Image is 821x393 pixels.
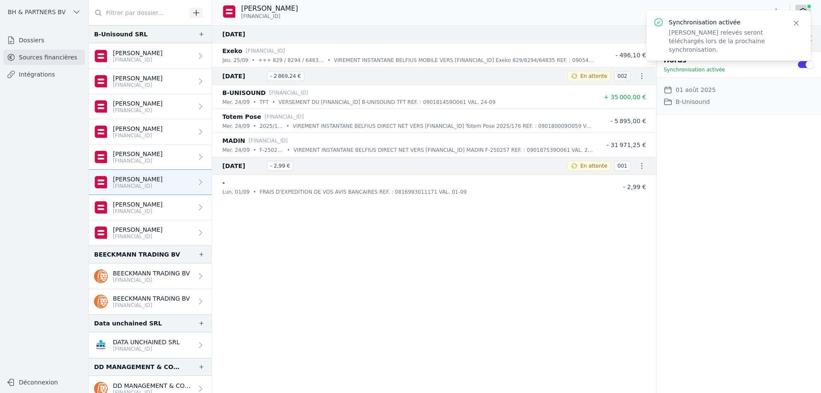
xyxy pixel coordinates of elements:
p: DD MANAGEMENT & CONSULTING SRL [113,381,193,390]
p: lun. 01/09 [222,188,250,196]
p: [FINANCIAL_ID] [113,233,162,240]
img: belfius-1.png [94,226,108,239]
p: [PERSON_NAME] [113,74,162,83]
a: [PERSON_NAME] [FINANCIAL_ID] [89,119,212,145]
span: [DATE] [222,71,263,81]
p: F-250257 [260,146,284,154]
span: 001 [614,161,631,171]
img: belfius-1.png [94,125,108,139]
span: - 5 895,00 € [610,118,646,124]
p: [PERSON_NAME] [113,150,162,158]
span: En attente [580,163,607,169]
div: Data unchained SRL [94,318,162,328]
p: - [222,177,225,188]
img: belfius-1.png [94,74,108,88]
p: [PERSON_NAME] [113,99,162,108]
span: [DATE] [222,29,263,39]
a: [PERSON_NAME] [FINANCIAL_ID] [89,94,212,119]
a: Intégrations [3,67,85,82]
a: [PERSON_NAME] [FINANCIAL_ID] [89,43,212,69]
p: jeu. 25/09 [222,56,248,65]
span: Synchronisation activée [664,67,725,73]
a: Sources financières [3,50,85,65]
p: Synchronisation activée [669,18,782,27]
img: belfius-1.png [94,175,108,189]
span: + 35 000,00 € [604,94,646,100]
img: KBC_BRUSSELS_KREDBEBB.png [94,338,108,352]
button: Déconnexion [3,375,85,389]
img: belfius-1.png [94,49,108,63]
p: [PERSON_NAME] [113,49,162,57]
p: [PERSON_NAME] [113,225,162,234]
p: VERSEMENT DU [FINANCIAL_ID] B-UNISOUND TFT REF. : 090181459O061 VAL. 24-09 [278,98,496,106]
div: • [253,98,256,106]
p: [FINANCIAL_ID] [246,47,285,55]
p: [FINANCIAL_ID] [113,56,162,63]
p: [PERSON_NAME] [113,175,162,183]
p: 2025/176 [260,122,283,130]
p: [PERSON_NAME] [241,3,298,14]
p: DATA UNCHAINED SRL [113,338,180,346]
p: [FINANCIAL_ID] [113,277,190,284]
p: Exeko [222,46,242,56]
div: • [253,188,256,196]
div: B-Unisound SRL [94,29,148,39]
div: • [253,146,256,154]
p: BEECKMANN TRADING BV [113,269,190,278]
div: • [287,146,290,154]
p: [FINANCIAL_ID] [113,346,180,352]
p: [PERSON_NAME] relevés seront téléchargés lors de la prochaine synchronisation. [669,28,782,54]
input: Filtrer par dossier... [89,5,186,21]
span: - 2,99 € [267,161,293,171]
p: [FINANCIAL_ID] [269,89,308,97]
a: [PERSON_NAME] [FINANCIAL_ID] [89,170,212,195]
p: [PERSON_NAME] [113,200,162,209]
span: - 2 869,24 € [267,71,304,81]
span: - 496,10 € [615,52,646,59]
dd: 01 août 2025 [676,85,716,95]
p: mer. 24/09 [222,146,250,154]
p: [FINANCIAL_ID] [113,82,162,89]
p: [FINANCIAL_ID] [113,132,162,139]
p: mer. 24/09 [222,98,250,106]
p: [FINANCIAL_ID] [265,112,304,121]
img: belfius-1.png [222,5,236,18]
img: ing.png [94,295,108,308]
p: [FINANCIAL_ID] [113,157,162,164]
img: ing.png [94,269,108,283]
p: MADIN [222,136,245,146]
img: belfius-1.png [94,201,108,214]
dd: B-Unisound [676,97,710,107]
div: DD MANAGEMENT & CONSULTING BV [94,362,184,372]
p: +++ 829 / 8294 / 64835 +++ [258,56,324,65]
a: [PERSON_NAME] [FINANCIAL_ID] [89,195,212,220]
div: • [272,98,275,106]
img: belfius-1.png [94,150,108,164]
p: VIREMENT INSTANTANE BELFIUS DIRECT NET VERS [FINANCIAL_ID] Totem Pose 2025/176 REF. : 090180009O0... [293,122,595,130]
a: [PERSON_NAME] [FINANCIAL_ID] [89,220,212,245]
p: [PERSON_NAME] [113,124,162,133]
span: En attente [580,73,607,80]
span: - 31 971,25 € [607,142,646,148]
span: - 2,99 € [623,183,646,190]
span: 002 [614,71,631,81]
span: [DATE] [222,161,263,171]
p: VIREMENT INSTANTANE BELFIUS MOBILE VERS [FINANCIAL_ID] Exeko 829/8294/64835 REF. : 090540149P198 ... [334,56,595,65]
p: [FINANCIAL_ID] [113,302,190,309]
div: • [252,56,255,65]
a: BEECKMANN TRADING BV [FINANCIAL_ID] [89,289,212,314]
button: BH & PARTNERS BV [3,5,85,19]
div: • [253,122,256,130]
div: • [286,122,289,130]
img: belfius-1.png [94,100,108,113]
p: BEECKMANN TRADING BV [113,294,190,303]
p: FRAIS D'EXPEDITION DE VOS AVIS BANCAIRES REF. : 0816993011171 VAL. 01-09 [260,188,467,196]
a: BEECKMANN TRADING BV [FINANCIAL_ID] [89,263,212,289]
p: B-UNISOUND [222,88,266,98]
a: [PERSON_NAME] [FINANCIAL_ID] [89,145,212,170]
p: mer. 24/09 [222,122,250,130]
p: [FINANCIAL_ID] [113,107,162,114]
p: [FINANCIAL_ID] [248,136,288,145]
div: BEECKMANN TRADING BV [94,249,180,260]
a: Dossiers [3,33,85,48]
